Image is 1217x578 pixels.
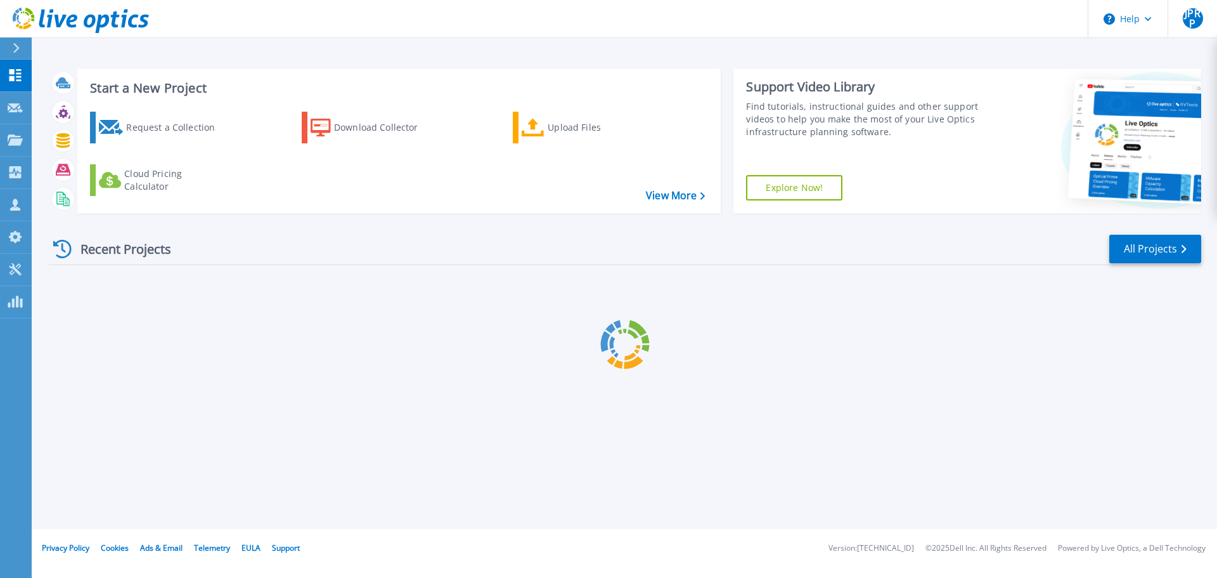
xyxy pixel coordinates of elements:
a: Telemetry [194,542,230,553]
a: Ads & Email [140,542,183,553]
div: Cloud Pricing Calculator [124,167,226,193]
li: © 2025 Dell Inc. All Rights Reserved [925,544,1046,553]
div: Support Video Library [746,79,984,95]
a: All Projects [1109,235,1201,263]
a: EULA [241,542,261,553]
a: Explore Now! [746,175,842,200]
div: Recent Projects [49,233,188,265]
div: Upload Files [548,115,649,140]
a: Upload Files [513,112,654,143]
a: Download Collector [302,112,443,143]
span: JPRP [1183,8,1203,29]
a: Support [272,542,300,553]
a: View More [646,190,705,202]
li: Powered by Live Optics, a Dell Technology [1058,544,1206,553]
li: Version: [TECHNICAL_ID] [828,544,914,553]
div: Find tutorials, instructional guides and other support videos to help you make the most of your L... [746,100,984,138]
a: Cookies [101,542,129,553]
div: Download Collector [334,115,435,140]
h3: Start a New Project [90,81,705,95]
a: Cloud Pricing Calculator [90,164,231,196]
a: Request a Collection [90,112,231,143]
div: Request a Collection [126,115,228,140]
a: Privacy Policy [42,542,89,553]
